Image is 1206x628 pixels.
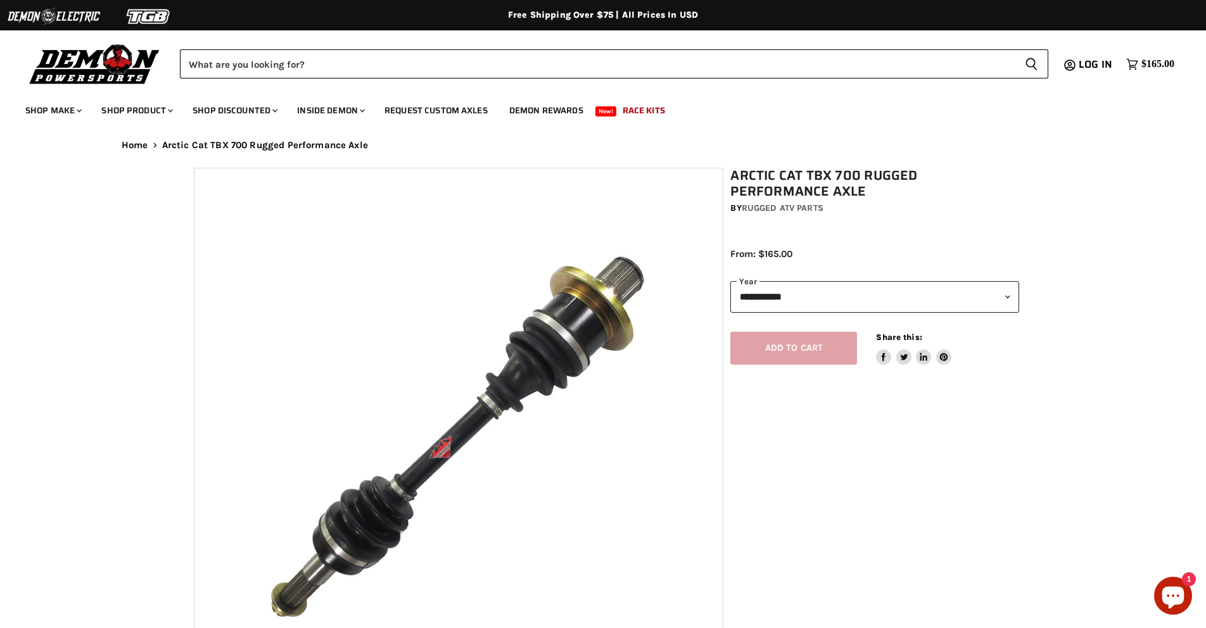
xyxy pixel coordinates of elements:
span: Arctic Cat TBX 700 Rugged Performance Axle [162,140,368,151]
nav: Breadcrumbs [96,140,1110,151]
inbox-online-store-chat: Shopify online store chat [1150,577,1196,618]
span: Share this: [876,332,922,342]
a: Rugged ATV Parts [742,203,823,213]
a: Demon Rewards [500,97,593,123]
button: Search [1015,49,1048,78]
img: Demon Powersports [25,41,164,86]
a: Race Kits [613,97,675,123]
div: Free Shipping Over $75 | All Prices In USD [96,9,1110,21]
a: Shop Product [92,97,181,123]
a: Shop Discounted [183,97,285,123]
span: New! [595,106,617,116]
img: Demon Electric Logo 2 [6,4,101,28]
h1: Arctic Cat TBX 700 Rugged Performance Axle [730,168,1019,199]
a: Shop Make [16,97,89,123]
div: by [730,201,1019,215]
input: Search [180,49,1015,78]
a: Inside Demon [288,97,372,123]
form: Product [180,49,1048,78]
a: Request Custom Axles [375,97,497,123]
a: $165.00 [1120,55,1181,73]
span: Log in [1079,56,1112,72]
select: year [730,281,1019,312]
a: Home [122,140,148,151]
img: TGB Logo 2 [101,4,196,28]
ul: Main menu [16,92,1171,123]
span: From: $165.00 [730,248,792,260]
aside: Share this: [876,332,951,365]
a: Log in [1073,59,1120,70]
span: $165.00 [1141,58,1174,70]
